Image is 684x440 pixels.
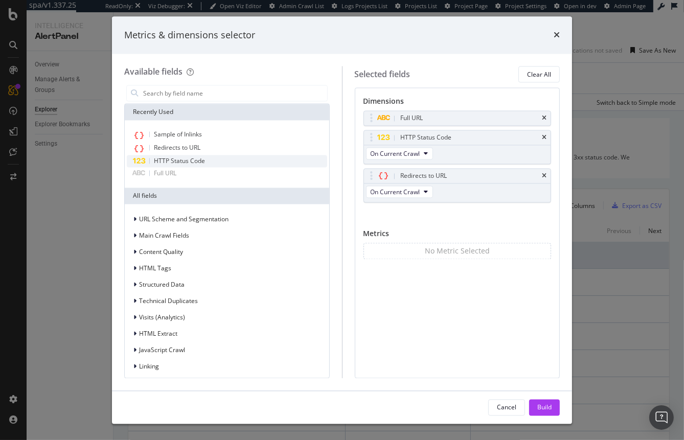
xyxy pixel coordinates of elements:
button: On Current Crawl [366,148,433,160]
button: Build [529,399,560,415]
div: Build [537,403,552,411]
span: HTTP Status Code [154,157,205,166]
span: Full URL [154,169,176,178]
span: HTML Tags [139,264,171,273]
button: Cancel [488,399,525,415]
span: URL Scheme and Segmentation [139,215,229,224]
span: HTML Extract [139,330,177,338]
div: All fields [125,188,329,204]
div: Metrics [363,229,552,243]
span: JavaScript Crawl [139,346,185,355]
div: times [542,135,546,141]
div: times [542,173,546,179]
div: Cancel [497,403,516,411]
span: Visits (Analytics) [139,313,185,322]
button: Clear All [518,66,560,83]
div: Open Intercom Messenger [649,405,674,430]
div: Recently Used [125,104,329,121]
div: modal [112,16,572,424]
span: Sample of Inlinks [154,130,202,139]
div: Redirects to URL [401,171,447,181]
div: No Metric Selected [425,246,490,257]
div: Clear All [527,70,551,79]
span: Technical Duplicates [139,297,198,306]
span: On Current Crawl [371,188,420,196]
span: Main Crawl Fields [139,231,189,240]
div: HTTP Status Code [401,133,452,143]
input: Search by field name [142,86,327,101]
div: Metrics & dimensions selector [124,29,255,42]
div: times [554,29,560,42]
div: Full URL [401,113,423,124]
span: On Current Crawl [371,149,420,158]
button: On Current Crawl [366,186,433,198]
span: Structured Data [139,281,185,289]
span: Content Quality [139,248,183,257]
div: Selected fields [355,68,411,80]
span: Redirects to URL [154,144,200,152]
div: Dimensions [363,97,552,111]
div: Available fields [124,66,183,78]
div: times [542,115,546,122]
div: Full URLtimes [363,111,552,126]
span: Linking [139,362,159,371]
div: Redirects to URLtimesOn Current Crawl [363,169,552,203]
div: HTTP Status CodetimesOn Current Crawl [363,130,552,165]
